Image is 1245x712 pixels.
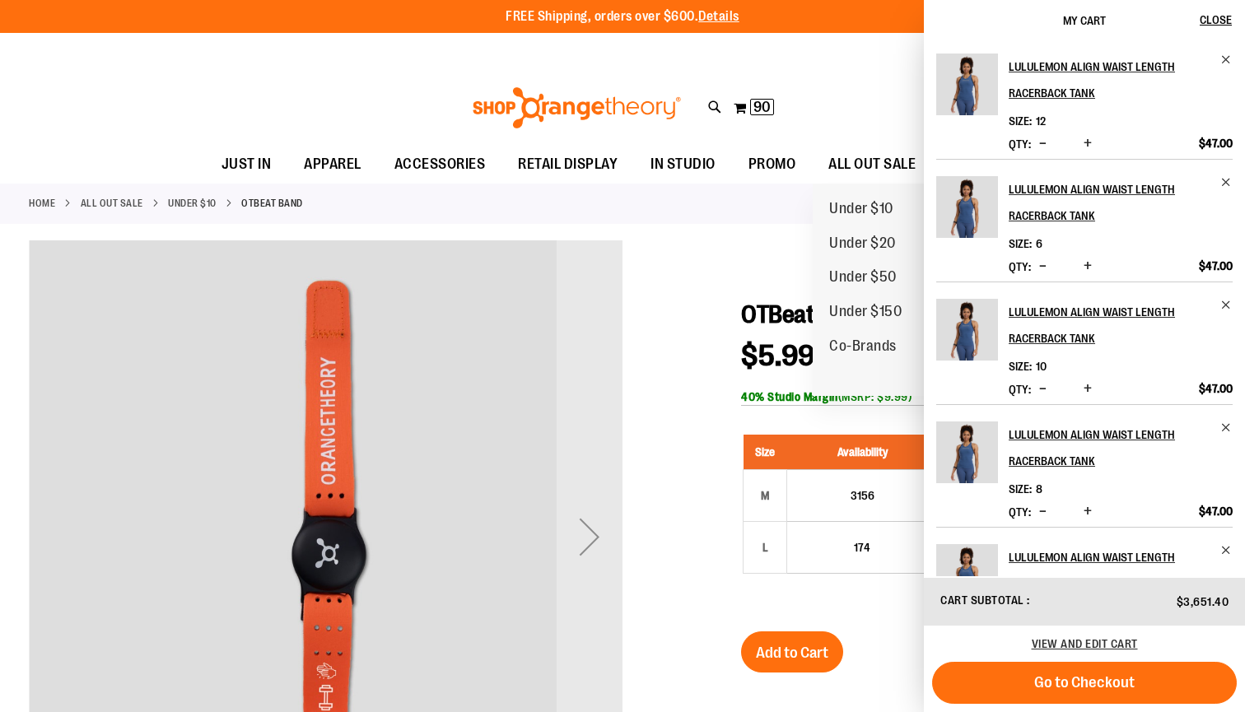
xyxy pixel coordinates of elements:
[936,282,1233,404] li: Product
[168,196,217,211] a: Under $10
[1009,176,1210,229] h2: lululemon Align Waist Length Racerback Tank
[936,544,998,606] img: lululemon Align Waist Length Racerback Tank
[936,299,998,361] img: lululemon Align Waist Length Racerback Tank
[1035,136,1051,152] button: Decrease product quantity
[1036,360,1047,373] span: 10
[1036,482,1042,496] span: 8
[1220,54,1233,66] a: Remove item
[936,54,998,126] a: lululemon Align Waist Length Racerback Tank
[1009,505,1031,519] label: Qty
[1009,299,1210,351] h2: lululemon Align Waist Length Racerback Tank
[1009,544,1210,597] h2: lululemon Align Waist Length Racerback Tank
[829,303,902,323] span: Under $150
[1200,13,1232,26] span: Close
[1079,258,1096,275] button: Increase product quantity
[851,489,874,502] span: 3156
[1220,299,1233,311] a: Remove item
[936,176,998,238] img: lululemon Align Waist Length Racerback Tank
[1220,544,1233,556] a: Remove item
[936,54,1233,159] li: Product
[1035,381,1051,398] button: Decrease product quantity
[829,268,897,289] span: Under $50
[470,87,683,128] img: Shop Orangetheory
[829,337,897,358] span: Co-Brands
[1036,114,1046,128] span: 12
[936,544,998,617] a: lululemon Align Waist Length Racerback Tank
[828,146,916,183] span: ALL OUT SALE
[698,9,739,24] a: Details
[29,196,55,211] a: Home
[756,644,828,662] span: Add to Cart
[518,146,618,183] span: RETAIL DISPLAY
[1009,114,1032,128] dt: Size
[1177,595,1229,608] span: $3,651.40
[741,339,815,373] span: $5.99
[1009,237,1032,250] dt: Size
[1009,260,1031,273] label: Qty
[1032,637,1138,650] a: View and edit cart
[787,435,938,470] th: Availability
[1079,504,1096,520] button: Increase product quantity
[1009,54,1233,106] a: lululemon Align Waist Length Racerback Tank
[741,389,1216,405] div: (MSRP: $9.99)
[748,146,796,183] span: PROMO
[221,146,272,183] span: JUST IN
[1079,381,1096,398] button: Increase product quantity
[1009,137,1031,151] label: Qty
[753,483,777,508] div: M
[304,146,361,183] span: APPAREL
[753,535,777,560] div: L
[936,527,1233,649] li: Product
[1009,176,1233,229] a: lululemon Align Waist Length Racerback Tank
[81,196,143,211] a: ALL OUT SALE
[936,421,998,483] img: lululemon Align Waist Length Racerback Tank
[1009,482,1032,496] dt: Size
[1220,421,1233,434] a: Remove item
[1220,176,1233,188] a: Remove item
[1009,360,1032,373] dt: Size
[1009,421,1233,474] a: lululemon Align Waist Length Racerback Tank
[936,404,1233,527] li: Product
[506,7,739,26] p: FREE Shipping, orders over $600.
[1009,299,1233,351] a: lululemon Align Waist Length Racerback Tank
[1035,504,1051,520] button: Decrease product quantity
[936,299,998,371] a: lululemon Align Waist Length Racerback Tank
[936,159,1233,282] li: Product
[1199,258,1233,273] span: $47.00
[829,235,896,255] span: Under $20
[936,421,998,494] a: lululemon Align Waist Length Racerback Tank
[854,541,870,554] span: 174
[744,435,787,470] th: Size
[1009,383,1031,396] label: Qty
[936,54,998,115] img: lululemon Align Waist Length Racerback Tank
[1063,14,1106,27] span: My Cart
[1199,136,1233,151] span: $47.00
[1009,421,1210,474] h2: lululemon Align Waist Length Racerback Tank
[1036,237,1042,250] span: 6
[1079,136,1096,152] button: Increase product quantity
[829,200,893,221] span: Under $10
[1199,504,1233,519] span: $47.00
[741,300,870,328] span: OTBeat Band
[932,662,1237,704] button: Go to Checkout
[936,176,998,249] a: lululemon Align Waist Length Racerback Tank
[1009,54,1210,106] h2: lululemon Align Waist Length Racerback Tank
[394,146,486,183] span: ACCESSORIES
[1009,544,1233,597] a: lululemon Align Waist Length Racerback Tank
[753,99,771,115] span: 90
[241,196,303,211] strong: OTBeat Band
[1199,381,1233,396] span: $47.00
[650,146,716,183] span: IN STUDIO
[741,631,843,672] button: Add to Cart
[940,593,1024,607] span: Cart Subtotal
[741,390,838,403] b: 40% Studio Margin
[1034,673,1135,691] span: Go to Checkout
[1035,258,1051,275] button: Decrease product quantity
